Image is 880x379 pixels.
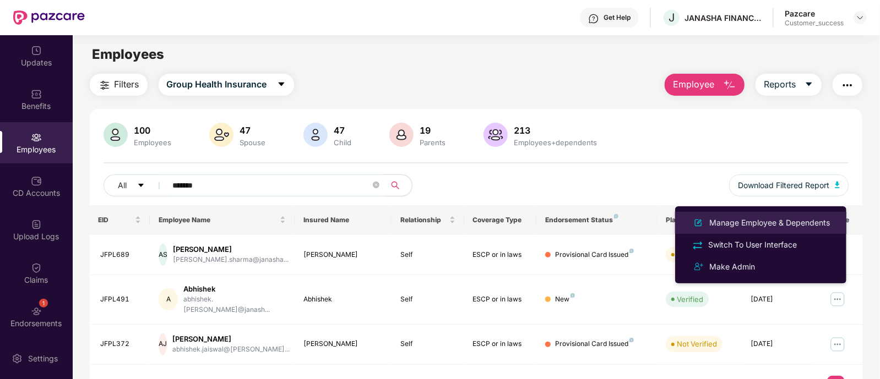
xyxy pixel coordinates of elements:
span: Employee Name [159,216,278,224]
img: svg+xml;base64,PHN2ZyB4bWxucz0iaHR0cDovL3d3dy53My5vcmcvMjAwMC9zdmciIHdpZHRoPSIyNCIgaGVpZ2h0PSIyNC... [692,260,705,273]
img: svg+xml;base64,PHN2ZyB4bWxucz0iaHR0cDovL3d3dy53My5vcmcvMjAwMC9zdmciIHhtbG5zOnhsaW5rPSJodHRwOi8vd3... [723,79,736,92]
span: Download Filtered Report [738,179,829,191]
div: Make Admin [707,261,757,273]
div: Platform Status [666,216,733,224]
div: Endorsement Status [545,216,648,224]
th: Insured Name [295,205,391,235]
div: Self [400,339,455,349]
div: 1 [39,299,48,307]
th: EID [90,205,150,235]
div: Spouse [238,138,268,147]
img: svg+xml;base64,PHN2ZyB4bWxucz0iaHR0cDovL3d3dy53My5vcmcvMjAwMC9zdmciIHdpZHRoPSI4IiBoZWlnaHQ9IjgiIH... [614,214,618,218]
div: [PERSON_NAME] [303,250,382,260]
img: svg+xml;base64,PHN2ZyB4bWxucz0iaHR0cDovL3d3dy53My5vcmcvMjAwMC9zdmciIHhtbG5zOnhsaW5rPSJodHRwOi8vd3... [104,123,128,147]
div: Abhishek [183,284,286,294]
div: Employees [132,138,174,147]
div: Switch To User Interface [706,239,799,251]
div: Parents [418,138,448,147]
span: caret-down [805,80,813,90]
div: [PERSON_NAME] [172,334,290,344]
div: abhishek.jaiswal@[PERSON_NAME]... [172,344,290,355]
span: Relationship [400,216,447,224]
img: svg+xml;base64,PHN2ZyBpZD0iRHJvcGRvd24tMzJ4MzIiIHhtbG5zPSJodHRwOi8vd3d3LnczLm9yZy8yMDAwL3N2ZyIgd2... [856,13,865,22]
img: svg+xml;base64,PHN2ZyB4bWxucz0iaHR0cDovL3d3dy53My5vcmcvMjAwMC9zdmciIHdpZHRoPSI4IiBoZWlnaHQ9IjgiIH... [629,249,634,253]
img: svg+xml;base64,PHN2ZyBpZD0iVXBsb2FkX0xvZ3MiIGRhdGEtbmFtZT0iVXBsb2FkIExvZ3MiIHhtbG5zPSJodHRwOi8vd3... [31,219,42,230]
th: Relationship [392,205,464,235]
div: [PERSON_NAME] [303,339,382,349]
div: Manage Employee & Dependents [707,217,832,229]
img: svg+xml;base64,PHN2ZyBpZD0iQ0RfQWNjb3VudHMiIGRhdGEtbmFtZT0iQ0QgQWNjb3VudHMiIHhtbG5zPSJodHRwOi8vd3... [31,175,42,186]
div: AS [159,244,167,266]
div: Self [400,250,455,260]
div: abhishek.[PERSON_NAME]@janash... [183,294,286,315]
img: manageButton [829,336,846,353]
span: search [385,181,406,190]
div: JFPL372 [101,339,142,349]
img: svg+xml;base64,PHN2ZyBpZD0iRW1wbG95ZWVzIiB4bWxucz0iaHR0cDovL3d3dy53My5vcmcvMjAwMC9zdmciIHdpZHRoPS... [31,132,42,143]
div: JANASHA FINANCE PRIVATE LIMITED [685,13,762,23]
div: Verified [677,294,703,305]
span: All [118,179,127,191]
div: Child [332,138,354,147]
div: Get Help [604,13,631,22]
img: svg+xml;base64,PHN2ZyBpZD0iU2V0dGluZy0yMHgyMCIgeG1sbnM9Imh0dHA6Ly93d3cudzMub3JnLzIwMDAvc3ZnIiB3aW... [12,353,23,364]
span: close-circle [373,182,379,188]
div: JFPL689 [101,250,142,260]
div: Customer_success [785,19,844,28]
span: Reports [764,78,796,91]
th: Employee Name [150,205,295,235]
img: svg+xml;base64,PHN2ZyBpZD0iRW5kb3JzZW1lbnRzIiB4bWxucz0iaHR0cDovL3d3dy53My5vcmcvMjAwMC9zdmciIHdpZH... [31,306,42,317]
div: Provisional Card Issued [555,339,634,349]
div: 47 [238,125,268,136]
img: New Pazcare Logo [13,10,85,25]
div: Abhishek [303,294,382,305]
span: Employees [92,46,164,62]
img: svg+xml;base64,PHN2ZyB4bWxucz0iaHR0cDovL3d3dy53My5vcmcvMjAwMC9zdmciIHhtbG5zOnhsaW5rPSJodHRwOi8vd3... [303,123,328,147]
div: 47 [332,125,354,136]
div: 213 [512,125,600,136]
img: svg+xml;base64,PHN2ZyB4bWxucz0iaHR0cDovL3d3dy53My5vcmcvMjAwMC9zdmciIHdpZHRoPSIyNCIgaGVpZ2h0PSIyNC... [98,79,111,92]
div: ESCP or in laws [473,339,528,349]
img: svg+xml;base64,PHN2ZyBpZD0iVXBkYXRlZCIgeG1sbnM9Imh0dHA6Ly93d3cudzMub3JnLzIwMDAvc3ZnIiB3aWR0aD0iMj... [31,45,42,56]
div: [DATE] [751,339,806,349]
img: svg+xml;base64,PHN2ZyBpZD0iQ2xhaW0iIHhtbG5zPSJodHRwOi8vd3d3LnczLm9yZy8yMDAwL3N2ZyIgd2lkdGg9IjIwIi... [31,262,42,273]
button: Download Filtered Report [729,174,849,196]
span: caret-down [277,80,286,90]
div: Self [400,294,455,305]
button: Reportscaret-down [756,74,822,96]
div: ESCP or in laws [473,294,528,305]
span: caret-down [137,182,145,190]
span: J [669,11,675,24]
div: ESCP or in laws [473,250,528,260]
div: Employees+dependents [512,138,600,147]
div: 100 [132,125,174,136]
img: svg+xml;base64,PHN2ZyB4bWxucz0iaHR0cDovL3d3dy53My5vcmcvMjAwMC9zdmciIHhtbG5zOnhsaW5rPSJodHRwOi8vd3... [484,123,508,147]
button: Allcaret-down [104,174,171,196]
div: JFPL491 [101,294,142,305]
button: search [385,174,412,196]
img: svg+xml;base64,PHN2ZyB4bWxucz0iaHR0cDovL3d3dy53My5vcmcvMjAwMC9zdmciIHdpZHRoPSI4IiBoZWlnaHQ9IjgiIH... [571,293,575,298]
img: svg+xml;base64,PHN2ZyB4bWxucz0iaHR0cDovL3d3dy53My5vcmcvMjAwMC9zdmciIHdpZHRoPSIyNCIgaGVpZ2h0PSIyNC... [841,79,854,92]
img: svg+xml;base64,PHN2ZyB4bWxucz0iaHR0cDovL3d3dy53My5vcmcvMjAwMC9zdmciIHhtbG5zOnhsaW5rPSJodHRwOi8vd3... [389,123,414,147]
img: svg+xml;base64,PHN2ZyB4bWxucz0iaHR0cDovL3d3dy53My5vcmcvMjAwMC9zdmciIHhtbG5zOnhsaW5rPSJodHRwOi8vd3... [835,182,840,188]
img: svg+xml;base64,PHN2ZyB4bWxucz0iaHR0cDovL3d3dy53My5vcmcvMjAwMC9zdmciIHdpZHRoPSIyNCIgaGVpZ2h0PSIyNC... [692,239,704,251]
button: Filters [90,74,148,96]
div: [DATE] [751,294,806,305]
span: Filters [115,78,139,91]
img: svg+xml;base64,PHN2ZyB4bWxucz0iaHR0cDovL3d3dy53My5vcmcvMjAwMC9zdmciIHdpZHRoPSI4IiBoZWlnaHQ9IjgiIH... [629,338,634,342]
img: svg+xml;base64,PHN2ZyB4bWxucz0iaHR0cDovL3d3dy53My5vcmcvMjAwMC9zdmciIHhtbG5zOnhsaW5rPSJodHRwOi8vd3... [692,216,705,229]
span: Employee [673,78,714,91]
div: Not Verified [677,338,717,349]
div: Settings [25,353,61,364]
div: A [159,288,178,310]
div: Provisional Card Issued [555,250,634,260]
span: EID [99,216,133,224]
th: Coverage Type [464,205,537,235]
img: svg+xml;base64,PHN2ZyB4bWxucz0iaHR0cDovL3d3dy53My5vcmcvMjAwMC9zdmciIHhtbG5zOnhsaW5rPSJodHRwOi8vd3... [209,123,233,147]
button: Group Health Insurancecaret-down [159,74,294,96]
button: Employee [665,74,745,96]
span: close-circle [373,180,379,191]
div: [PERSON_NAME].sharma@janasha... [173,255,289,265]
div: [PERSON_NAME] [173,244,289,255]
img: svg+xml;base64,PHN2ZyBpZD0iSGVscC0zMngzMiIgeG1sbnM9Imh0dHA6Ly93d3cudzMub3JnLzIwMDAvc3ZnIiB3aWR0aD... [588,13,599,24]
